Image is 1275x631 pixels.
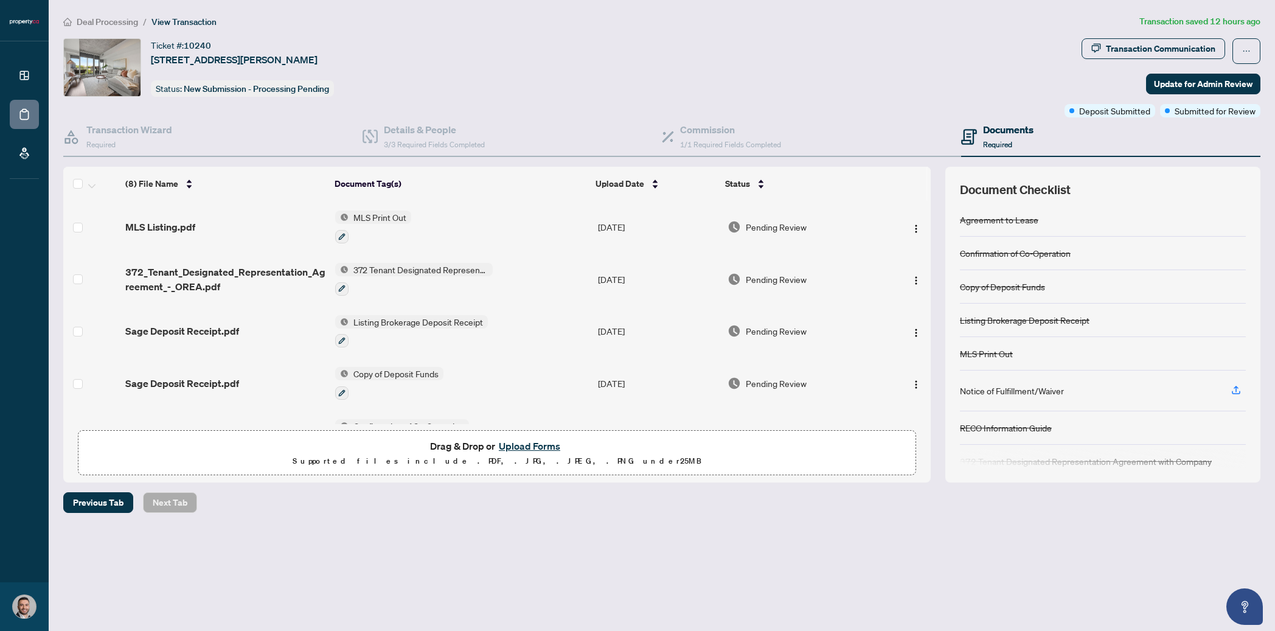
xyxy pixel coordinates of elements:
span: Update for Admin Review [1154,74,1252,94]
div: Listing Brokerage Deposit Receipt [960,313,1089,327]
div: RECO Information Guide [960,421,1052,434]
button: Status IconMLS Print Out [335,211,411,243]
button: Logo [906,321,926,341]
span: Sage Deposit Receipt.pdf [125,324,239,338]
span: 1/1 Required Fields Completed [680,140,781,149]
td: [DATE] [593,201,723,253]
button: Logo [906,270,926,289]
img: Logo [911,276,921,285]
img: Document Status [728,273,741,286]
span: Drag & Drop or [430,438,564,454]
span: MLS Listing.pdf [125,220,195,234]
span: ellipsis [1242,47,1251,55]
th: Upload Date [591,167,720,201]
button: Status IconConfirmation of Co-Operation [335,419,469,452]
span: Document Checklist [960,181,1071,198]
img: IMG-C12332385_1.jpg [64,39,141,96]
button: Next Tab [143,492,197,513]
span: MLS Print Out [349,211,411,224]
span: Required [86,140,116,149]
span: Listing Brokerage Deposit Receipt [349,315,488,329]
img: Document Status [728,324,741,338]
img: Status Icon [335,315,349,329]
span: (8) File Name [125,177,178,190]
span: home [63,18,72,26]
span: Submitted for Review [1175,104,1256,117]
button: Transaction Communication [1082,38,1225,59]
div: Status: [151,80,334,97]
img: Status Icon [335,263,349,276]
img: Status Icon [335,419,349,433]
span: 372_Tenant_Designated_Representation_Agreement_-_OREA.pdf [125,265,325,294]
li: / [143,15,147,29]
th: Document Tag(s) [330,167,591,201]
div: Notice of Fulfillment/Waiver [960,384,1064,397]
span: Pending Review [746,220,807,234]
p: Supported files include .PDF, .JPG, .JPEG, .PNG under 25 MB [86,454,908,469]
td: [DATE] [593,305,723,358]
img: logo [10,18,39,26]
div: Confirmation of Co-Operation [960,246,1071,260]
span: Pending Review [746,377,807,390]
h4: Transaction Wizard [86,122,172,137]
th: Status [720,167,882,201]
span: Status [725,177,750,190]
td: [DATE] [593,410,723,462]
span: Copy of Deposit Funds [349,367,443,380]
span: Deal Processing [77,16,138,27]
button: Status IconCopy of Deposit Funds [335,367,443,400]
button: Status IconListing Brokerage Deposit Receipt [335,315,488,348]
span: Previous Tab [73,493,123,512]
img: Logo [911,328,921,338]
span: New Submission - Processing Pending [184,83,329,94]
span: 372 Tenant Designated Representation Agreement with Company Schedule A [349,263,493,276]
button: Logo [906,374,926,393]
span: Drag & Drop orUpload FormsSupported files include .PDF, .JPG, .JPEG, .PNG under25MB [78,431,915,476]
img: Document Status [728,377,741,390]
button: Open asap [1226,588,1263,625]
div: Agreement to Lease [960,213,1038,226]
button: Status Icon372 Tenant Designated Representation Agreement with Company Schedule A [335,263,493,296]
span: View Transaction [151,16,217,27]
button: Update for Admin Review [1146,74,1260,94]
div: Copy of Deposit Funds [960,280,1045,293]
button: Previous Tab [63,492,133,513]
span: 10240 [184,40,211,51]
div: Ticket #: [151,38,211,52]
span: [STREET_ADDRESS][PERSON_NAME] [151,52,318,67]
span: 3/3 Required Fields Completed [384,140,485,149]
th: (8) File Name [120,167,330,201]
button: Upload Forms [495,438,564,454]
img: Profile Icon [13,595,36,618]
img: Status Icon [335,367,349,380]
span: Confirmation of Co-Operation [349,419,469,433]
button: Logo [906,217,926,237]
img: Document Status [728,220,741,234]
span: Required [983,140,1012,149]
h4: Commission [680,122,781,137]
td: [DATE] [593,357,723,410]
td: [DATE] [593,253,723,305]
div: MLS Print Out [960,347,1013,360]
div: Transaction Communication [1106,39,1215,58]
span: Deposit Submitted [1079,104,1150,117]
span: Upload Date [596,177,644,190]
h4: Documents [983,122,1034,137]
h4: Details & People [384,122,485,137]
span: Pending Review [746,324,807,338]
article: Transaction saved 12 hours ago [1139,15,1260,29]
img: Logo [911,380,921,389]
img: Logo [911,224,921,234]
span: Sage Deposit Receipt.pdf [125,376,239,391]
span: Pending Review [746,273,807,286]
img: Status Icon [335,211,349,224]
